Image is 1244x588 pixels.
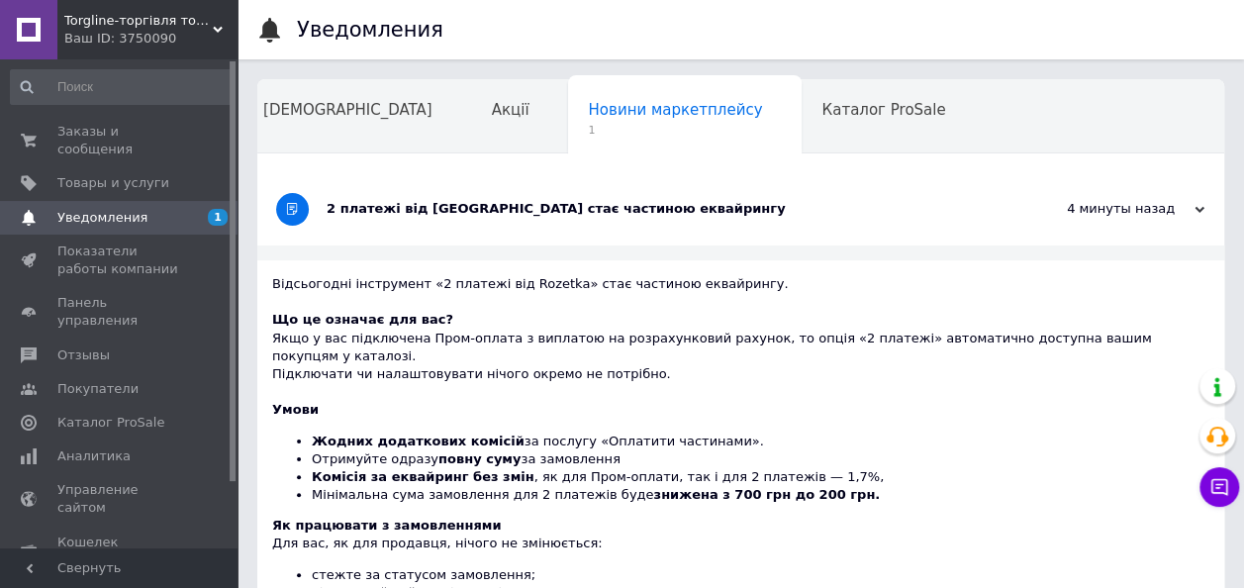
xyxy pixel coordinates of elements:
[10,69,234,105] input: Поиск
[272,518,501,533] b: Як працювати з замовленнями
[64,30,238,48] div: Ваш ID: 3750090
[57,123,183,158] span: Заказы и сообщения
[1006,200,1204,218] div: 4 минуты назад
[208,209,228,226] span: 1
[57,481,183,517] span: Управление сайтом
[312,450,1209,468] li: Отримуйте одразу за замовлення
[327,200,1006,218] div: 2 платежі від [GEOGRAPHIC_DATA] стає частиною еквайрингу
[312,468,1209,486] li: , як для Пром-оплати, так і для 2 платежів — 1,7%,
[492,101,529,119] span: Акції
[588,123,762,138] span: 1
[272,402,319,417] b: Умови
[57,174,169,192] span: Товары и услуги
[272,312,453,327] b: Що це означає для вас?
[57,414,164,432] span: Каталог ProSale
[588,101,762,119] span: Новини маркетплейсу
[272,275,1209,311] div: Відсьогодні інструмент «2 платежі від Rozetka» стає частиною еквайрингу.
[57,243,183,278] span: Показатели работы компании
[57,447,131,465] span: Аналитика
[821,101,945,119] span: Каталог ProSale
[438,451,521,466] b: повну суму
[312,469,534,484] b: Комісія за еквайринг без змін
[57,380,139,398] span: Покупатели
[57,534,183,569] span: Кошелек компании
[312,566,1209,584] li: стежте за статусом замовлення;
[1199,467,1239,507] button: Чат с покупателем
[263,101,432,119] span: [DEMOGRAPHIC_DATA]
[64,12,213,30] span: Torgline-торгівля товарами першої необхідності гутром та у роздріб
[57,346,110,364] span: Отзывы
[57,294,183,330] span: Панель управления
[297,18,443,42] h1: Уведомления
[57,209,147,227] span: Уведомления
[653,487,880,502] b: знижена з 700 грн до 200 грн.
[312,433,1209,450] li: за послугу «Оплатити частинами».
[312,486,1209,504] li: Мінімальна сума замовлення для 2 платежів буде
[312,434,525,448] b: Жодних додаткових комісій
[272,311,1209,383] div: Якщо у вас підключена Пром-оплата з виплатою на розрахунковий рахунок, то опція «2 платежі» автом...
